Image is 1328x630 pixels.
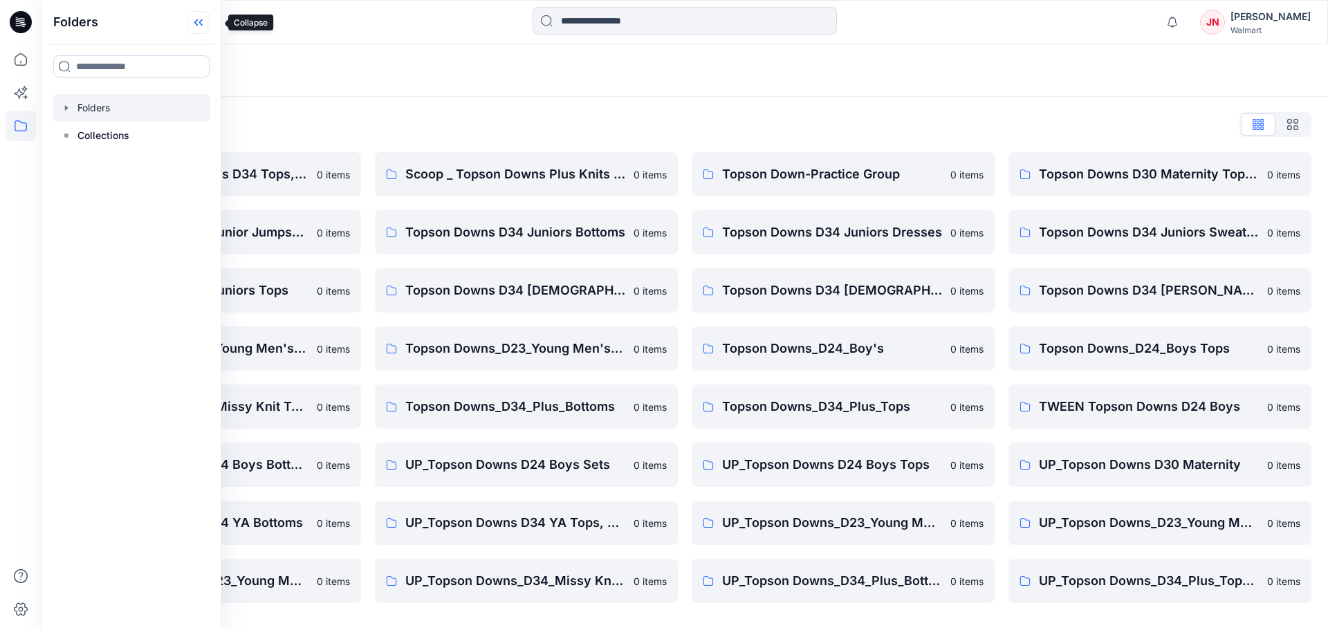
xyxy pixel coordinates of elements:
p: 0 items [634,167,667,182]
p: 0 items [317,284,350,298]
p: 0 items [634,342,667,356]
p: Scoop _ Topson Downs Plus Knits / Woven [405,165,625,184]
a: UP_Topson Downs D24 Boys Sets0 items [375,443,678,487]
p: Topson Downs D34 [DEMOGRAPHIC_DATA] Dresses [405,281,625,300]
a: UP_Topson Downs_D23_Young Men's Bottoms0 items [692,501,995,545]
p: UP_Topson Downs_D34_Plus_Bottoms [722,571,942,591]
p: UP_Topson Downs D34 YA Tops, Dresses and Sets [405,513,625,532]
a: TWEEN Topson Downs D24 Boys0 items [1008,385,1311,429]
a: Topson Downs_D34_Plus_Tops0 items [692,385,995,429]
p: 0 items [950,284,984,298]
a: Topson Downs D34 Juniors Bottoms0 items [375,210,678,254]
a: UP_Topson Downs_D23_Young Men's Outerwear0 items [1008,501,1311,545]
p: 0 items [634,284,667,298]
a: UP_Topson Downs D34 YA Tops, Dresses and Sets0 items [375,501,678,545]
p: 0 items [950,458,984,472]
p: 0 items [1267,167,1300,182]
p: UP_Topson Downs_D23_Young Men's Bottoms [722,513,942,532]
p: UP_Topson Downs_D34_Plus_Tops Sweaters Dresses [1039,571,1259,591]
p: 0 items [317,167,350,182]
a: Topson Downs D30 Maternity Tops/Bottoms0 items [1008,152,1311,196]
p: UP_Topson Downs D30 Maternity [1039,455,1259,474]
p: 0 items [1267,225,1300,240]
p: 0 items [1267,342,1300,356]
a: Topson Downs_D34_Plus_Bottoms0 items [375,385,678,429]
a: UP_Topson Downs_D34_Plus_Bottoms0 items [692,559,995,603]
p: Topson Downs D30 Maternity Tops/Bottoms [1039,165,1259,184]
p: 0 items [634,516,667,530]
p: 0 items [634,400,667,414]
a: Topson Downs_D23_Young Men's Tops0 items [375,326,678,371]
p: 0 items [317,458,350,472]
p: 0 items [1267,516,1300,530]
p: 0 items [317,574,350,589]
a: Topson Down-Practice Group0 items [692,152,995,196]
p: Topson Downs D34 [PERSON_NAME] [1039,281,1259,300]
p: 0 items [1267,400,1300,414]
a: Topson Downs D34 Juniors Dresses0 items [692,210,995,254]
p: Topson Downs D34 Juniors Bottoms [405,223,625,242]
p: 0 items [950,516,984,530]
p: 0 items [1267,284,1300,298]
div: [PERSON_NAME] [1230,8,1311,25]
p: UP_Topson Downs_D23_Young Men's Outerwear [1039,513,1259,532]
div: Walmart [1230,25,1311,35]
p: UP_Topson Downs D24 Boys Tops [722,455,942,474]
a: UP_Topson Downs_D34_Missy Knit Tops0 items [375,559,678,603]
p: UP_Topson Downs_D34_Missy Knit Tops [405,571,625,591]
p: 0 items [950,400,984,414]
p: 0 items [1267,574,1300,589]
p: 0 items [634,225,667,240]
a: Topson Downs_D24_Boys Tops0 items [1008,326,1311,371]
a: Topson Downs D34 [DEMOGRAPHIC_DATA] Woven Tops0 items [692,268,995,313]
p: 0 items [950,342,984,356]
p: Topson Downs D34 Juniors Dresses [722,223,942,242]
a: Topson Downs D34 [PERSON_NAME]0 items [1008,268,1311,313]
p: 0 items [1267,458,1300,472]
p: 0 items [950,574,984,589]
a: Topson Downs D34 Juniors Sweaters0 items [1008,210,1311,254]
a: Scoop _ Topson Downs Plus Knits / Woven0 items [375,152,678,196]
p: TWEEN Topson Downs D24 Boys [1039,397,1259,416]
a: Topson Downs_D24_Boy's0 items [692,326,995,371]
a: UP_Topson Downs D24 Boys Tops0 items [692,443,995,487]
a: UP_Topson Downs_D34_Plus_Tops Sweaters Dresses0 items [1008,559,1311,603]
p: Collections [77,127,129,144]
div: JN [1200,10,1225,35]
p: Topson Downs_D34_Plus_Bottoms [405,397,625,416]
p: Topson Downs D34 [DEMOGRAPHIC_DATA] Woven Tops [722,281,942,300]
p: UP_Topson Downs D24 Boys Sets [405,455,625,474]
a: UP_Topson Downs D30 Maternity0 items [1008,443,1311,487]
p: Topson Downs_D23_Young Men's Tops [405,339,625,358]
p: 0 items [634,458,667,472]
p: Topson Downs_D34_Plus_Tops [722,397,942,416]
p: 0 items [317,225,350,240]
p: Topson Downs_D24_Boy's [722,339,942,358]
p: 0 items [950,167,984,182]
p: 0 items [634,574,667,589]
p: Topson Downs_D24_Boys Tops [1039,339,1259,358]
p: Topson Downs D34 Juniors Sweaters [1039,223,1259,242]
p: 0 items [317,516,350,530]
p: 0 items [317,342,350,356]
a: Topson Downs D34 [DEMOGRAPHIC_DATA] Dresses0 items [375,268,678,313]
p: 0 items [317,400,350,414]
p: 0 items [950,225,984,240]
p: Topson Down-Practice Group [722,165,942,184]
